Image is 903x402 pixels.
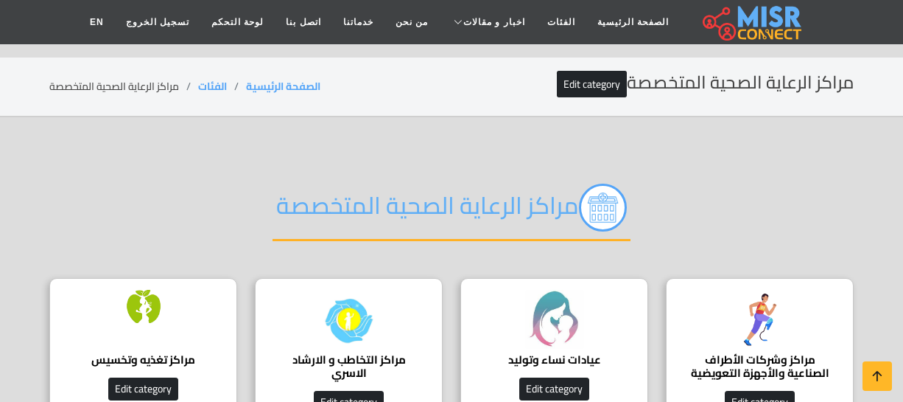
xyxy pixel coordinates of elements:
img: مراكز الرعاية الصحية المتخصصة [579,184,627,232]
img: izRhhoHzLGTYDiorahbq.png [731,290,790,349]
a: EN [79,8,115,36]
a: من نحن [384,8,439,36]
a: الصفحة الرئيسية [586,8,680,36]
span: اخبار و مقالات [463,15,525,29]
button: Edit category [108,378,178,401]
a: اخبار و مقالات [439,8,536,36]
a: الصفحة الرئيسية [246,77,320,96]
img: xradYDijvQYZtZcjlICY.jpg [525,290,584,349]
button: Edit category [519,378,589,401]
h2: مراكز الرعاية الصحية المتخصصة [557,72,854,94]
img: ZEDPJn4k2fyGo96O5Ukc.jpg [320,290,379,349]
a: اتصل بنا [275,8,331,36]
a: تسجيل الخروج [115,8,200,36]
h4: مراكز وشركات الأطراف الصناعية والأجهزة التعويضية [689,353,831,380]
a: Edit category [557,71,627,97]
h4: مراكز تغذيه وتخسيس [72,353,214,367]
a: خدماتنا [332,8,384,36]
li: مراكز الرعاية الصحية المتخصصة [49,79,198,94]
a: الفئات [198,77,227,96]
h4: عيادات نساء وتوليد [483,353,625,367]
a: لوحة التحكم [200,8,275,36]
a: الفئات [536,8,586,36]
h4: مراكز التخاطب و الارشاد الاسري [278,353,420,380]
img: main.misr_connect [703,4,801,41]
h2: مراكز الرعاية الصحية المتخصصة [273,184,630,241]
img: F8hspy63sH3vwY03SVUF.png [114,290,173,323]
